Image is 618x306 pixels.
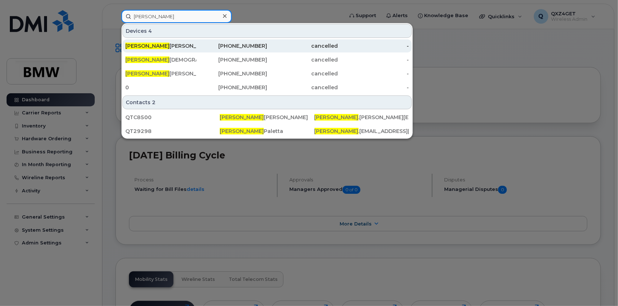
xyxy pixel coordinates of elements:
[122,67,412,80] a: [PERSON_NAME][PERSON_NAME][PHONE_NUMBER]cancelled-
[338,84,409,91] div: -
[125,114,220,121] div: QTC8500
[338,70,409,77] div: -
[122,81,412,94] a: 0[PHONE_NUMBER]cancelled-
[125,70,169,77] span: [PERSON_NAME]
[314,128,359,134] span: [PERSON_NAME]
[122,24,412,38] div: Devices
[122,111,412,124] a: QTC8500[PERSON_NAME][PERSON_NAME][PERSON_NAME].[PERSON_NAME][EMAIL_ADDRESS][DOMAIN_NAME]
[267,42,338,50] div: cancelled
[148,27,152,35] span: 4
[314,114,359,121] span: [PERSON_NAME]
[338,42,409,50] div: -
[122,125,412,138] a: QT29298[PERSON_NAME]Paletta[PERSON_NAME].[EMAIL_ADDRESS][DOMAIN_NAME]
[122,53,412,66] a: [PERSON_NAME][DEMOGRAPHIC_DATA][PHONE_NUMBER]cancelled-
[338,56,409,63] div: -
[267,70,338,77] div: cancelled
[125,42,196,50] div: [PERSON_NAME]
[220,114,264,121] span: [PERSON_NAME]
[314,114,409,121] div: .[PERSON_NAME][EMAIL_ADDRESS][DOMAIN_NAME]
[122,95,412,109] div: Contacts
[125,56,196,63] div: [DEMOGRAPHIC_DATA]
[122,39,412,52] a: [PERSON_NAME][PERSON_NAME][PHONE_NUMBER]cancelled-
[125,70,196,77] div: [PERSON_NAME]
[586,274,613,301] iframe: Messenger Launcher
[196,42,267,50] div: [PHONE_NUMBER]
[220,127,314,135] div: Paletta
[314,127,409,135] div: .[EMAIL_ADDRESS][DOMAIN_NAME]
[220,114,314,121] div: [PERSON_NAME]
[267,56,338,63] div: cancelled
[196,56,267,63] div: [PHONE_NUMBER]
[220,128,264,134] span: [PERSON_NAME]
[125,43,169,49] span: [PERSON_NAME]
[196,70,267,77] div: [PHONE_NUMBER]
[125,127,220,135] div: QT29298
[152,99,156,106] span: 2
[196,84,267,91] div: [PHONE_NUMBER]
[267,84,338,91] div: cancelled
[125,56,169,63] span: [PERSON_NAME]
[125,84,196,91] div: 0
